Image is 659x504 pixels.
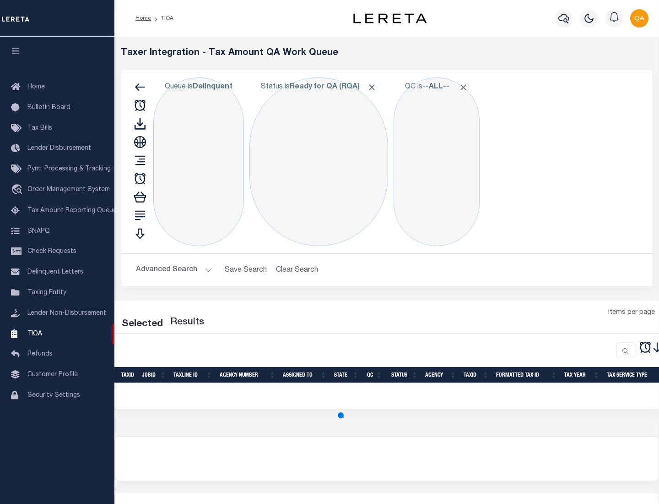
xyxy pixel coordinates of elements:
button: Advanced Search [136,261,212,279]
span: Customer Profile [27,372,78,378]
th: JobID [138,367,170,383]
b: Delinquent [193,83,232,91]
th: Formatted Tax ID [492,367,561,383]
th: State [330,367,362,383]
th: Agency [421,367,460,383]
th: Status [386,367,421,383]
span: Tax Amount Reporting Queue [27,208,117,214]
button: Clear Search [272,261,322,279]
th: TaxID [118,367,138,383]
th: TaxLine ID [170,367,216,383]
div: Click to Edit [153,77,244,246]
th: QC [362,367,386,383]
b: Ready for QA (RQA) [290,83,377,91]
th: Agency Number [216,367,279,383]
span: Refunds [27,351,53,357]
b: --ALL-- [422,83,449,91]
span: TIQA [27,330,42,337]
span: Lender Non-Disbursement [27,310,106,317]
h5: Taxer Integration - Tax Amount QA Work Queue [121,48,653,59]
th: Assigned To [279,367,330,383]
div: Click to Edit [394,77,480,246]
div: Click to Edit [249,77,388,246]
a: Home [135,16,151,21]
span: Delinquent Letters [27,269,83,275]
span: Order Management System [27,186,110,193]
span: Tax Bills [27,125,52,131]
span: Home [27,84,45,90]
span: Security Settings [27,392,80,399]
span: Items per page [608,308,655,318]
span: SNAPQ [27,228,50,234]
button: Save Search [219,261,272,279]
span: Taxing Entity [27,290,66,296]
label: Results [170,315,204,330]
span: Click to Remove [367,82,377,92]
img: logo-dark.svg [353,13,427,23]
li: TIQA [151,14,173,22]
img: svg+xml;base64,PHN2ZyB4bWxucz0iaHR0cDovL3d3dy53My5vcmcvMjAwMC9zdmciIHBvaW50ZXItZXZlbnRzPSJub25lIi... [630,9,648,27]
th: Tax Year [561,367,603,383]
span: Bulletin Board [27,104,70,111]
th: TaxID [460,367,492,383]
span: Check Requests [27,248,76,255]
span: Lender Disbursement [27,145,91,152]
i: travel_explore [11,184,26,196]
span: Pymt Processing & Tracking [27,166,111,172]
span: Click to Remove [459,82,468,92]
div: Selected [122,317,163,332]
